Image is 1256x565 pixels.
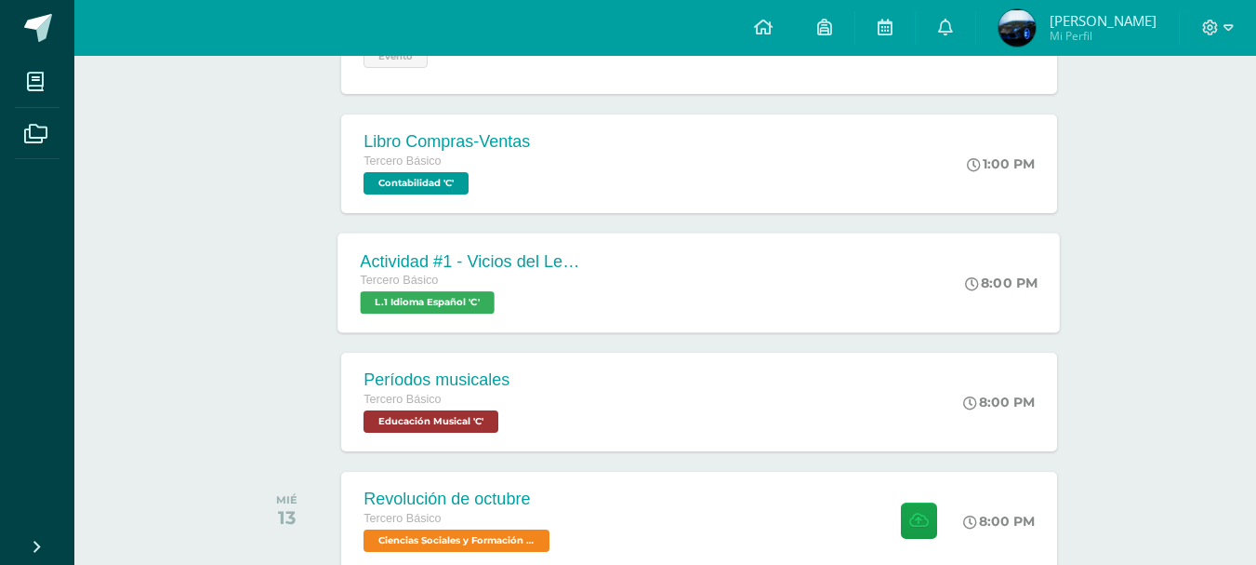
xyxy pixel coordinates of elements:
[364,370,509,390] div: Períodos musicales
[963,394,1035,410] div: 8:00 PM
[364,410,498,433] span: Educación Musical 'C'
[364,172,469,195] span: Contabilidad 'C'
[963,513,1035,530] div: 8:00 PM
[1050,11,1157,30] span: [PERSON_NAME]
[364,132,530,152] div: Libro Compras-Ventas
[364,530,549,552] span: Ciencias Sociales y Formación Ciudadana 'C'
[361,251,586,271] div: Actividad #1 - Vicios del LenguaJe
[364,46,428,68] span: Evento
[276,493,297,506] div: MIÉ
[967,155,1035,172] div: 1:00 PM
[364,393,441,406] span: Tercero Básico
[361,274,439,287] span: Tercero Básico
[364,490,554,509] div: Revolución de octubre
[276,506,297,529] div: 13
[364,512,441,525] span: Tercero Básico
[998,9,1036,47] img: 02a5f9f54c7fb86c9517f3725941b99c.png
[364,155,441,168] span: Tercero Básico
[361,291,495,314] span: L.1 Idioma Español 'C'
[966,275,1038,291] div: 8:00 PM
[1050,28,1157,44] span: Mi Perfil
